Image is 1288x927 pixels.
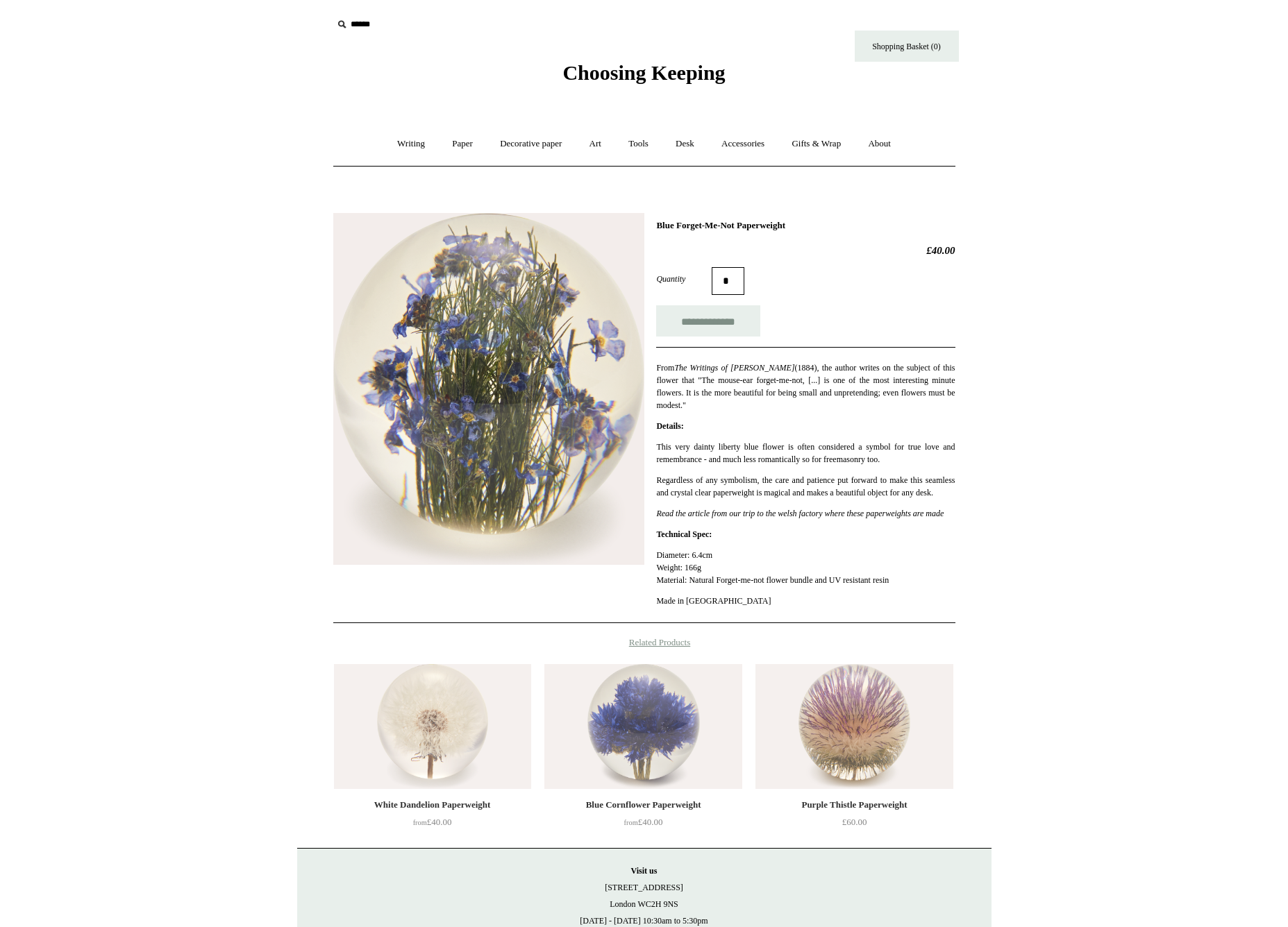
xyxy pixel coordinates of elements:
a: Desk [663,126,707,162]
span: £40.00 [624,817,663,827]
p: Regardless of any symbolism, the care and patience put forward to make this seamless and crystal ... [656,474,955,499]
a: Shopping Basket (0) [855,31,959,62]
a: Tools [616,126,661,162]
strong: Visit us [631,866,658,876]
div: Blue Cornflower Paperweight [548,797,738,813]
img: Blue Forget-Me-Not Paperweight [333,213,644,565]
a: Accessories [709,126,777,162]
strong: Details: [656,421,683,431]
a: White Dandelion Paperweight from£40.00 [334,797,531,853]
span: £60.00 [842,817,867,827]
h2: £40.00 [656,244,955,257]
p: Diameter: 6.4cm Weight: 166g Material: Natural Forget-me-not flower bundle and UV resistant resin [656,549,955,586]
p: Made in [GEOGRAPHIC_DATA] [656,595,955,607]
a: Paper [440,126,485,162]
p: From (1884), the author writes on the subject of this flower that "The mouse-ear forget-me-not, [... [656,362,955,411]
a: Purple Thistle Paperweight Purple Thistle Paperweight [755,664,953,789]
label: Quantity [656,273,712,285]
a: Writing [385,126,437,162]
img: Purple Thistle Paperweight [755,664,953,789]
a: Choosing Keeping [562,72,725,82]
a: Gifts & Wrap [779,126,853,162]
a: White Dandelion Paperweight White Dandelion Paperweight [334,664,531,789]
em: Read the article from our trip to the welsh factory where these paperweights are made [656,509,944,518]
div: White Dandelion Paperweight [337,797,528,813]
div: Purple Thistle Paperweight [759,797,949,813]
img: Blue Cornflower Paperweight [544,664,742,789]
span: from [624,819,638,826]
em: The Writings of [PERSON_NAME] [674,363,794,373]
p: This very dainty liberty blue flower is often considered a symbol for true love and remembrance -... [656,441,955,466]
h1: Blue Forget-Me-Not Paperweight [656,220,955,231]
span: Choosing Keeping [562,61,725,84]
a: About [855,126,903,162]
a: Art [577,126,614,162]
a: Purple Thistle Paperweight £60.00 [755,797,953,853]
span: £40.00 [413,817,452,827]
img: White Dandelion Paperweight [334,664,531,789]
a: Decorative paper [487,126,574,162]
strong: Technical Spec: [656,529,712,539]
a: Blue Cornflower Paperweight from£40.00 [544,797,742,853]
a: Blue Cornflower Paperweight Blue Cornflower Paperweight [544,664,742,789]
span: from [413,819,427,826]
h4: Related Products [297,637,992,648]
